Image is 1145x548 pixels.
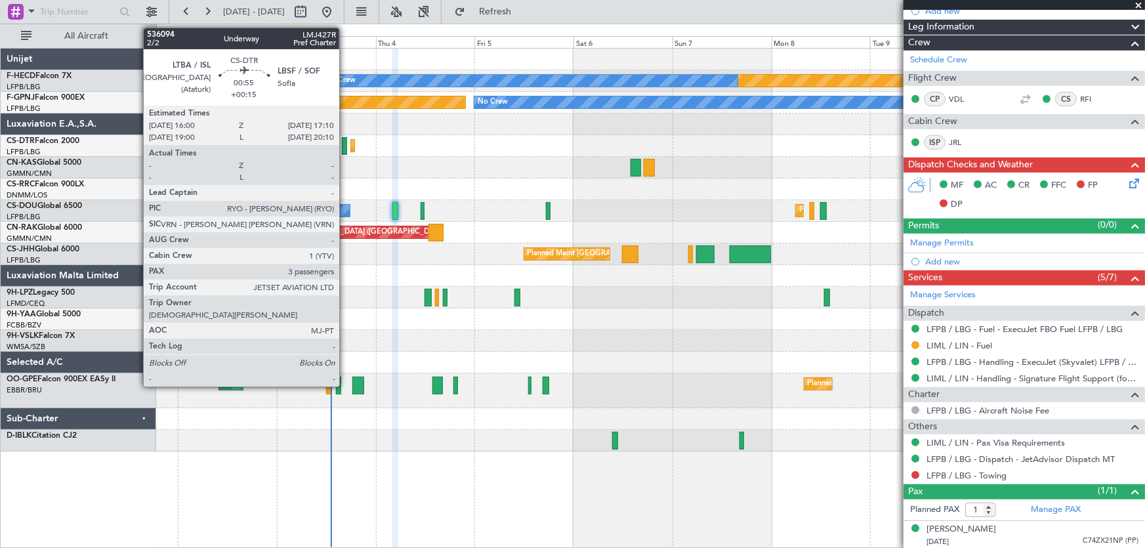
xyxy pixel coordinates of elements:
[7,72,72,80] a: F-HECDFalcon 7X
[7,375,115,383] a: OO-GPEFalcon 900EX EASy II
[7,320,41,330] a: FCBB/BZV
[7,137,79,145] a: CS-DTRFalcon 2000
[985,179,997,192] span: AC
[249,71,456,91] div: Planned Maint [GEOGRAPHIC_DATA] ([GEOGRAPHIC_DATA])
[926,470,1007,481] a: LFPB / LBG - Towing
[1080,93,1110,105] a: RFI
[7,332,75,340] a: 9H-VSLKFalcon 7X
[910,54,967,67] a: Schedule Crew
[7,169,52,179] a: GMMN/CMN
[7,82,41,92] a: LFPB/LBG
[277,36,376,48] div: Wed 3
[925,256,1138,267] div: Add new
[910,289,976,302] a: Manage Services
[908,306,944,321] span: Dispatch
[949,137,978,148] a: JRL
[870,36,969,48] div: Tue 9
[7,224,37,232] span: CN-RAK
[926,523,996,536] div: [PERSON_NAME]
[7,190,47,200] a: DNMM/LOS
[230,222,446,242] div: Unplanned Maint [GEOGRAPHIC_DATA] ([GEOGRAPHIC_DATA])
[924,135,946,150] div: ISP
[949,93,978,105] a: VDL
[7,94,35,102] span: F-GPNJ
[910,237,974,250] a: Manage Permits
[7,94,85,102] a: F-GPNJFalcon 900EX
[178,36,277,48] div: Tue 2
[7,224,82,232] a: CN-RAKGlobal 6000
[908,20,974,35] span: Leg Information
[7,212,41,222] a: LFPB/LBG
[7,245,79,253] a: CS-JHHGlobal 6000
[1051,179,1066,192] span: FFC
[7,310,81,318] a: 9H-YAAGlobal 5000
[908,484,923,499] span: Pax
[7,299,45,308] a: LFMD/CEQ
[908,419,937,434] span: Others
[325,71,356,91] div: No Crew
[926,340,992,351] a: LIML / LIN - Fuel
[528,244,734,264] div: Planned Maint [GEOGRAPHIC_DATA] ([GEOGRAPHIC_DATA])
[478,93,508,112] div: No Crew
[908,219,939,234] span: Permits
[908,387,940,402] span: Charter
[159,26,181,37] div: [DATE]
[908,71,957,86] span: Flight Crew
[7,72,35,80] span: F-HECD
[7,332,39,340] span: 9H-VSLK
[951,179,963,192] span: MF
[908,35,930,51] span: Crew
[7,137,35,145] span: CS-DTR
[7,289,33,297] span: 9H-LPZ
[7,255,41,265] a: LFPB/LBG
[799,201,1006,221] div: Planned Maint [GEOGRAPHIC_DATA] ([GEOGRAPHIC_DATA])
[951,198,963,211] span: DP
[223,6,285,18] span: [DATE] - [DATE]
[474,36,573,48] div: Fri 5
[7,245,35,253] span: CS-JHH
[926,437,1065,448] a: LIML / LIN - Pax Visa Requirements
[7,159,37,167] span: CN-KAS
[448,1,527,22] button: Refresh
[34,32,138,41] span: All Aircraft
[1088,179,1098,192] span: FP
[7,310,36,318] span: 9H-YAA
[926,453,1115,465] a: LFPB / LBG - Dispatch - JetAdvisor Dispatch MT
[230,244,437,264] div: Planned Maint [GEOGRAPHIC_DATA] ([GEOGRAPHIC_DATA])
[908,270,942,285] span: Services
[7,385,42,395] a: EBBR/BRU
[1018,179,1030,192] span: CR
[7,104,41,114] a: LFPB/LBG
[7,289,75,297] a: 9H-LPZLegacy 500
[222,374,442,394] div: Cleaning [GEOGRAPHIC_DATA] ([GEOGRAPHIC_DATA] National)
[7,159,81,167] a: CN-KASGlobal 5000
[573,36,673,48] div: Sat 6
[376,36,475,48] div: Thu 4
[908,158,1033,173] span: Dispatch Checks and Weather
[910,503,959,516] label: Planned PAX
[14,26,142,47] button: All Aircraft
[925,5,1138,16] div: Add new
[926,373,1138,384] a: LIML / LIN - Handling - Signature Flight Support (formely Prime Avn) LIML / LIN
[926,324,1123,335] a: LFPB / LBG - Fuel - ExecuJet FBO Fuel LFPB / LBG
[1098,484,1117,497] span: (1/1)
[1031,503,1081,516] a: Manage PAX
[772,36,871,48] div: Mon 8
[156,287,186,307] div: No Crew
[926,405,1049,416] a: LFPB / LBG - Aircraft Noise Fee
[1083,536,1138,547] span: C74ZX21NP (PP)
[7,234,52,243] a: GMMN/CMN
[7,180,35,188] span: CS-RRC
[926,537,949,547] span: [DATE]
[7,202,82,210] a: CS-DOUGlobal 6500
[7,147,41,157] a: LFPB/LBG
[924,92,946,106] div: CP
[7,432,77,440] a: D-IBLKCitation CJ2
[7,375,37,383] span: OO-GPE
[1098,270,1117,284] span: (5/7)
[7,180,84,188] a: CS-RRCFalcon 900LX
[808,374,1045,394] div: Planned Maint [GEOGRAPHIC_DATA] ([GEOGRAPHIC_DATA] National)
[40,2,115,22] input: Trip Number
[908,114,957,129] span: Cabin Crew
[468,7,523,16] span: Refresh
